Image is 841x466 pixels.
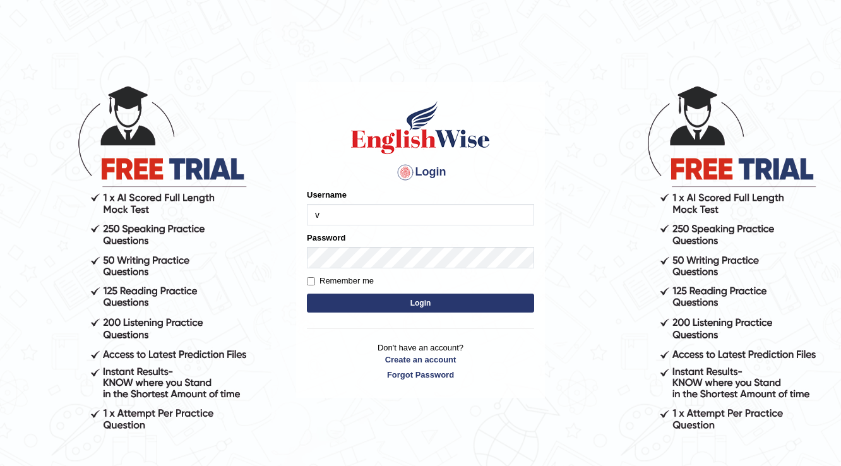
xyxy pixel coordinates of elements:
img: Logo of English Wise sign in for intelligent practice with AI [349,99,492,156]
label: Password [307,232,345,244]
p: Don't have an account? [307,342,534,381]
label: Username [307,189,347,201]
a: Create an account [307,354,534,366]
h4: Login [307,162,534,182]
a: Forgot Password [307,369,534,381]
label: Remember me [307,275,374,287]
input: Remember me [307,277,315,285]
button: Login [307,294,534,313]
